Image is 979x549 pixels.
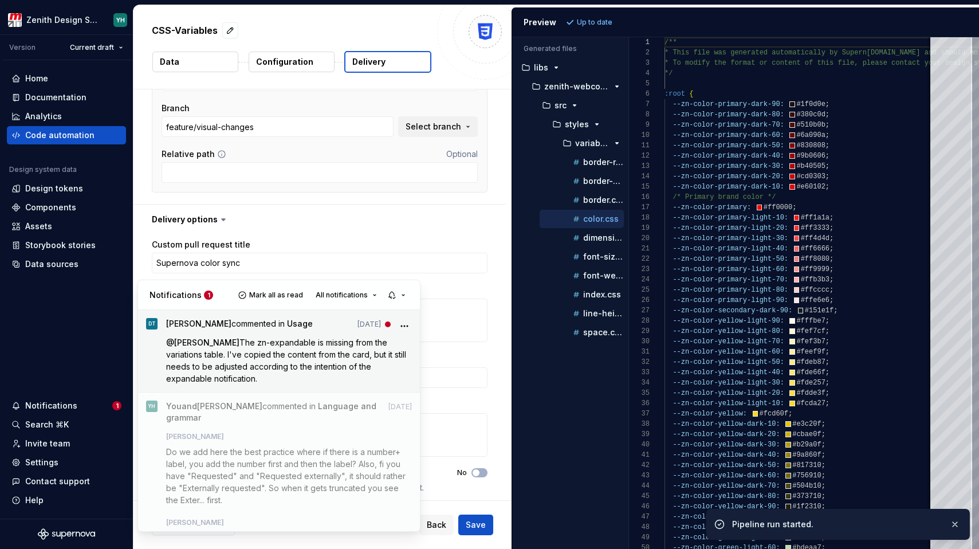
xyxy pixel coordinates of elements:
[148,401,155,412] div: YH
[357,319,381,330] time: 8/1/2025, 7:18 AM
[150,289,202,301] p: Notifications
[166,401,383,423] span: commented in
[166,401,182,411] span: you
[166,518,224,527] span: [PERSON_NAME]
[197,401,262,411] span: [PERSON_NAME]
[166,401,376,422] span: Language and grammar
[249,291,303,300] span: Mark all as read
[310,287,382,303] button: All notifications
[166,432,224,441] span: [PERSON_NAME]
[287,319,313,328] span: Usage
[166,338,239,347] span: @
[166,319,231,328] span: [PERSON_NAME]
[166,447,408,505] span: Do we add here the best practice where if there is a number+ label, you add the number first and ...
[166,338,408,383] span: The zn-expandable is missing from the variations table. I've copied the content from the card, bu...
[235,287,308,303] button: Mark all as read
[166,318,313,334] span: commented in
[148,318,156,330] div: DT
[204,291,213,300] span: 1
[396,318,412,334] button: More
[316,291,368,300] span: All notifications
[732,519,941,530] div: Pipeline run started.
[174,338,239,347] span: [PERSON_NAME]
[388,401,412,413] time: 7/24/2025, 1:43 PM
